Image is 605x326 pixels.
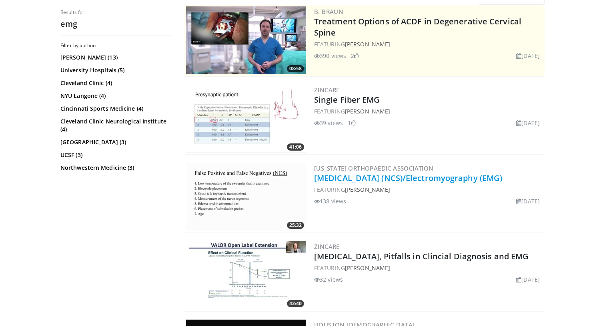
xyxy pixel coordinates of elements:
[314,94,380,105] a: Single Fiber EMG
[60,42,172,49] h3: Filter by author:
[60,151,170,159] a: UCSF (3)
[516,197,540,205] li: [DATE]
[60,138,170,146] a: [GEOGRAPHIC_DATA] (3)
[345,264,390,272] a: [PERSON_NAME]
[186,163,306,231] a: 25:32
[60,66,170,74] a: University Hospitals (5)
[314,197,346,205] li: 138 views
[287,300,304,307] span: 42:40
[186,6,306,74] a: 08:58
[314,275,343,284] li: 32 views
[314,164,434,172] a: [US_STATE] Orthopaedic Association
[516,52,540,60] li: [DATE]
[60,92,170,100] a: NYU Langone (4)
[314,52,346,60] li: 390 views
[60,117,170,133] a: Cleveland Clinic Neurological Institute (4)
[186,163,306,231] img: 20f336d5-efa2-41fd-80fb-4a08d7b6d641.300x170_q85_crop-smart_upscale.jpg
[60,54,170,62] a: [PERSON_NAME] (13)
[314,86,340,94] a: ZINCARE
[314,119,343,127] li: 39 views
[516,275,540,284] li: [DATE]
[314,107,543,115] div: FEATURING
[186,6,306,74] img: 009a77ed-cfd7-46ce-89c5-e6e5196774e0.300x170_q85_crop-smart_upscale.jpg
[287,143,304,151] span: 41:06
[351,52,359,60] li: 2
[314,251,529,262] a: [MEDICAL_DATA], Pitfalls in Clincial Diagnosis and EMG
[345,186,390,193] a: [PERSON_NAME]
[345,40,390,48] a: [PERSON_NAME]
[314,185,543,194] div: FEATURING
[60,105,170,113] a: Cincinnati Sports Medicine (4)
[186,241,306,309] a: 42:40
[60,19,172,29] h2: emg
[516,119,540,127] li: [DATE]
[314,264,543,272] div: FEATURING
[314,173,502,183] a: [MEDICAL_DATA] (NCS)/Electromyography (EMG)
[186,85,306,153] a: 41:06
[60,164,170,172] a: Northwestern Medicine (3)
[348,119,356,127] li: 1
[314,16,521,38] a: Treatment Options of ACDF in Degenerative Cervical Spine
[314,243,340,250] a: ZINCARE
[314,8,343,16] a: B. Braun
[60,79,170,87] a: Cleveland Clinic (4)
[186,85,306,153] img: 26f30419-638a-4f2a-b3e5-f2d27f4e7d40.300x170_q85_crop-smart_upscale.jpg
[345,107,390,115] a: [PERSON_NAME]
[287,65,304,72] span: 08:58
[314,40,543,48] div: FEATURING
[60,9,172,16] p: Results for:
[287,222,304,229] span: 25:32
[186,241,306,309] img: 405cb22c-3616-4f43-993a-c75d0dc189dd.300x170_q85_crop-smart_upscale.jpg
